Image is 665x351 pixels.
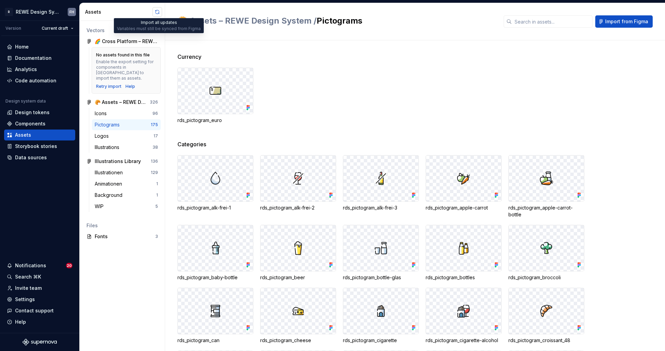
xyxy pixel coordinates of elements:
div: Pictograms [95,121,122,128]
span: Current draft [42,26,68,31]
div: 1 [156,181,158,187]
div: Assets [15,132,31,138]
a: Storybook stories [4,141,75,152]
div: rds_pictogram_cigarette [343,337,419,344]
button: RREWE Design SystemFH [1,4,78,19]
div: 175 [151,122,158,127]
div: 5 [155,204,158,209]
div: Logos [95,133,111,139]
button: Help [4,316,75,327]
a: Home [4,41,75,52]
input: Search in assets... [512,15,593,28]
div: Code automation [15,77,56,84]
div: No assets found in this file [96,52,150,58]
a: Documentation [4,53,75,64]
div: Invite team [15,285,42,292]
div: rds_pictogram_bottle-glas [343,274,419,281]
button: Contact support [4,305,75,316]
div: Design system data [5,98,46,104]
div: Storybook stories [15,143,57,150]
a: Code automation [4,75,75,86]
button: Search ⌘K [4,271,75,282]
div: Files [87,222,158,229]
span: 🥐 Assets – REWE Design System / [177,16,317,26]
a: Logos17 [92,131,161,141]
div: Assets [85,9,152,15]
a: Illustrations Library136 [84,156,161,167]
div: R [5,8,13,16]
div: rds_pictogram_broccoli [508,274,584,281]
div: rds_pictogram_apple-carrot [426,204,502,211]
div: Components [15,120,45,127]
a: Illustrations38 [92,142,161,153]
div: Notifications [15,262,46,269]
div: Fonts [95,233,155,240]
div: Illustrations [95,144,122,151]
div: rds_pictogram_beer [260,274,336,281]
a: Background1 [92,190,161,201]
a: 🌈 Cross Platform – REWE Design System [84,36,161,47]
button: Retry import [96,84,121,89]
div: rds_pictogram_alk-frei-1 [177,204,253,211]
button: Import from Figma [595,15,653,28]
a: Analytics [4,64,75,75]
a: Help [125,84,135,89]
div: 96 [152,111,158,116]
div: Version [5,26,21,31]
span: Currency [177,53,201,61]
div: REWE Design System [16,9,59,15]
div: 38 [152,145,158,150]
div: rds_pictogram_alk-frei-2 [260,204,336,211]
span: Categories [177,140,206,148]
div: 3 [155,234,158,239]
div: Help [15,319,26,325]
div: Design tokens [15,109,50,116]
div: Background [95,192,125,199]
div: Documentation [15,55,52,62]
a: Invite team [4,283,75,294]
a: Icons96 [92,108,161,119]
div: rds_pictogram_alk-frei-3 [343,204,419,211]
div: Illustrationen [95,169,125,176]
div: Vectors [87,27,158,34]
div: 136 [151,159,158,164]
div: rds_pictogram_baby-bottle [177,274,253,281]
div: FH [69,9,74,15]
a: Fonts3 [84,231,161,242]
div: Data sources [15,154,47,161]
div: 🥐 Assets – REWE Design System [95,99,146,106]
div: rds_pictogram_apple-carrot-bottle [508,204,584,218]
h2: Pictograms [177,15,495,26]
div: Contact support [15,307,54,314]
div: 🌈 Cross Platform – REWE Design System [95,38,158,45]
div: Home [15,43,29,50]
a: Assets [4,130,75,140]
span: Import from Figma [605,18,648,25]
div: Analytics [15,66,37,73]
div: rds_pictogram_cigarette-alcohol [426,337,502,344]
div: Settings [15,296,35,303]
button: Current draft [39,24,77,33]
div: WIP [95,203,106,210]
div: 17 [154,133,158,139]
div: rds_pictogram_can [177,337,253,344]
div: Illustrations Library [95,158,141,165]
svg: Supernova Logo [23,339,57,346]
a: Design tokens [4,107,75,118]
div: Search ⌘K [15,273,41,280]
div: 129 [151,170,158,175]
div: rds_pictogram_croissant_48 [508,337,584,344]
div: Enable the export setting for components in [GEOGRAPHIC_DATA] to import them as assets. [96,59,156,81]
a: Illustrationen129 [92,167,161,178]
a: Components [4,118,75,129]
div: Variables must still be synced from Figma [117,26,201,31]
div: Icons [95,110,109,117]
div: Import all updates [114,18,204,33]
button: Notifications20 [4,260,75,271]
div: 326 [150,99,158,105]
a: Data sources [4,152,75,163]
div: Animationen [95,180,125,187]
a: 🥐 Assets – REWE Design System326 [84,97,161,108]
